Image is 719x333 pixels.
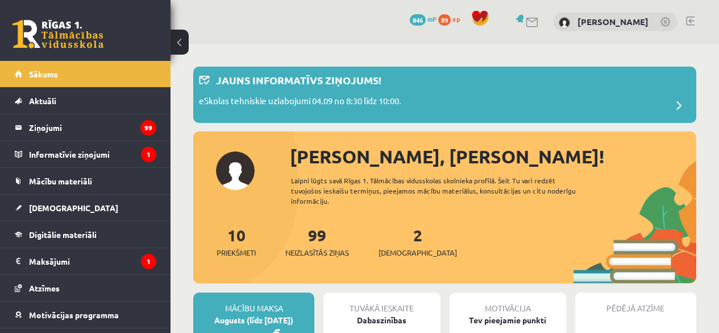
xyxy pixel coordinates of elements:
span: Atzīmes [29,283,60,293]
span: Mācību materiāli [29,176,92,186]
span: 846 [410,14,426,26]
div: Motivācija [450,293,566,314]
div: Tuvākā ieskaite [323,293,440,314]
a: Maksājumi1 [15,248,156,274]
div: Pēdējā atzīme [575,293,696,314]
i: 1 [141,254,156,269]
a: [PERSON_NAME] [577,16,649,27]
span: [DEMOGRAPHIC_DATA] [29,203,118,213]
a: Digitālie materiāli [15,221,156,248]
i: 99 [140,120,156,135]
span: 89 [438,14,451,26]
div: Dabaszinības [323,314,440,326]
div: Tev pieejamie punkti [450,314,566,326]
span: xp [452,14,460,23]
div: Laipni lūgts savā Rīgas 1. Tālmācības vidusskolas skolnieka profilā. Šeit Tu vari redzēt tuvojošo... [291,175,593,206]
a: Jauns informatīvs ziņojums! eSkolas tehniskie uzlabojumi 04.09 no 8:30 līdz 10:00. [199,72,691,117]
span: mP [427,14,437,23]
a: Informatīvie ziņojumi1 [15,141,156,167]
a: 10Priekšmeti [217,225,256,258]
span: Digitālie materiāli [29,229,97,240]
a: 846 mP [410,14,437,23]
p: Jauns informatīvs ziņojums! [216,72,381,88]
legend: Ziņojumi [29,114,156,141]
span: Priekšmeti [217,247,256,258]
a: Aktuāli [15,88,156,114]
a: Sākums [15,61,156,87]
a: 99Neizlasītās ziņas [285,225,349,258]
img: Roberta Pivovara [559,17,570,28]
a: Mācību materiāli [15,168,156,194]
legend: Informatīvie ziņojumi [29,141,156,167]
div: Mācību maksa [193,293,314,314]
a: Atzīmes [15,275,156,301]
span: Motivācijas programma [29,310,119,320]
span: Aktuāli [29,96,56,106]
span: [DEMOGRAPHIC_DATA] [379,247,457,258]
legend: Maksājumi [29,248,156,274]
i: 1 [141,147,156,162]
a: Ziņojumi99 [15,114,156,141]
a: 89 xp [438,14,466,23]
span: Sākums [29,69,58,79]
a: 2[DEMOGRAPHIC_DATA] [379,225,457,258]
span: Neizlasītās ziņas [285,247,349,258]
a: Motivācijas programma [15,302,156,328]
a: Rīgas 1. Tālmācības vidusskola [13,20,103,48]
a: [DEMOGRAPHIC_DATA] [15,195,156,221]
p: eSkolas tehniskie uzlabojumi 04.09 no 8:30 līdz 10:00. [199,94,401,110]
div: Augusts (līdz [DATE]) [193,314,314,326]
div: [PERSON_NAME], [PERSON_NAME]! [290,143,696,170]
